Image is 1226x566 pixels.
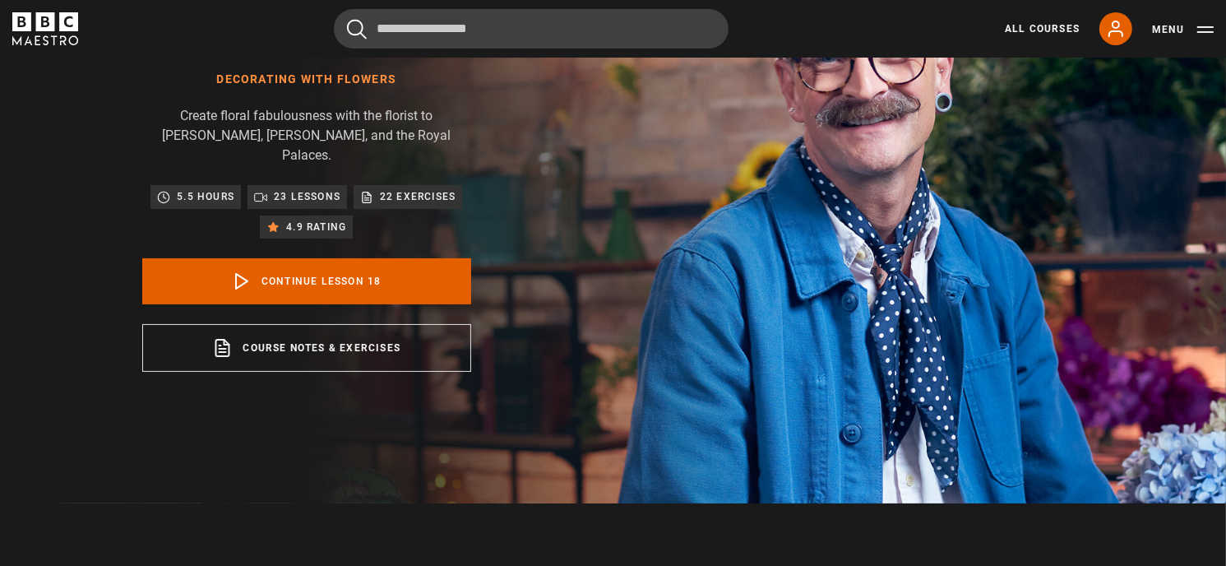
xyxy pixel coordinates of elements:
button: Submit the search query [347,19,367,39]
h1: Decorating With Flowers [142,73,471,86]
a: All Courses [1005,21,1080,36]
svg: BBC Maestro [12,12,78,45]
p: Create floral fabulousness with the florist to [PERSON_NAME], [PERSON_NAME], and the Royal Palaces. [142,106,471,165]
input: Search [334,9,729,49]
p: 23 lessons [274,188,340,205]
a: Course notes & exercises [142,324,471,372]
p: 4.9 rating [286,219,346,235]
button: Toggle navigation [1152,21,1214,38]
p: 22 exercises [380,188,456,205]
a: Continue lesson 18 [142,258,471,304]
p: 5.5 hours [177,188,234,205]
